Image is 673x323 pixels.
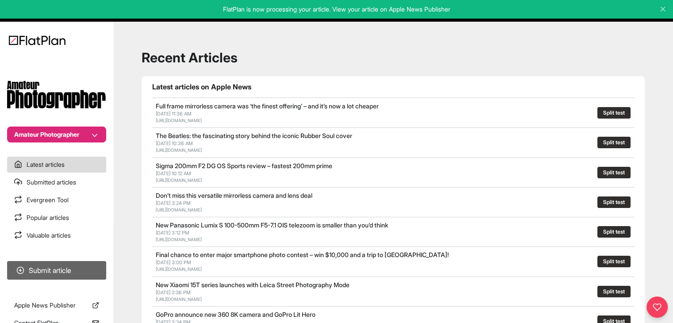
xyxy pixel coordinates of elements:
a: [URL][DOMAIN_NAME] [156,177,202,183]
a: Submitted articles [7,174,106,190]
a: [URL][DOMAIN_NAME] [156,147,202,153]
span: [DATE] 3:12 PM [156,230,189,236]
button: Split test [597,107,631,119]
a: Final chance to enter major smartphone photo contest – win $10,000 and a trip to [GEOGRAPHIC_DATA]! [156,251,449,258]
a: Full frame mirrorless camera was ‘the finest offering’ – and it’s now a lot cheaper [156,102,379,110]
a: GoPro announce new 360 8K camera and GoPro Lit Hero [156,311,315,318]
a: Evergreen Tool [7,192,106,208]
a: Apple News Publisher [7,297,106,313]
img: Publication Logo [7,81,106,109]
a: Sigma 200mm F2 DG OS Sports review – fastest 200mm prime [156,162,332,169]
button: Split test [597,196,631,208]
h1: Latest articles on Apple News [152,81,634,92]
a: [URL][DOMAIN_NAME] [156,237,202,242]
a: The Beatles: the fascinating story behind the iconic Rubber Soul cover [156,132,352,139]
a: Don’t miss this versatile mirrorless camera and lens deal [156,192,312,199]
a: New Panasonic Lumix S 100-500mm F5-7.1 OIS telezoom is smaller than you’d think [156,221,388,229]
a: Latest articles [7,157,106,173]
button: Submit article [7,261,106,280]
a: New Xiaomi 15T series launches with Leica Street Photography Mode [156,281,350,288]
a: Valuable articles [7,227,106,243]
span: [DATE] 2:36 PM [156,289,191,296]
button: Amateur Photographer [7,127,106,142]
button: Split test [597,167,631,178]
a: [URL][DOMAIN_NAME] [156,266,202,272]
a: Popular articles [7,210,106,226]
button: Split test [597,286,631,297]
span: [DATE] 3:24 PM [156,200,191,206]
button: Split test [597,137,631,148]
a: [URL][DOMAIN_NAME] [156,296,202,302]
img: Logo [9,35,65,45]
span: [DATE] 10:12 AM [156,170,191,177]
h1: Recent Articles [142,50,645,65]
span: [DATE] 10:36 AM [156,140,193,146]
button: Split test [597,256,631,267]
span: [DATE] 11:36 AM [156,111,192,117]
p: FlatPlan is now processing your article. View your article on Apple News Publisher [6,5,667,14]
a: [URL][DOMAIN_NAME] [156,118,202,123]
span: [DATE] 3:00 PM [156,259,191,265]
a: [URL][DOMAIN_NAME] [156,207,202,212]
button: Split test [597,226,631,238]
